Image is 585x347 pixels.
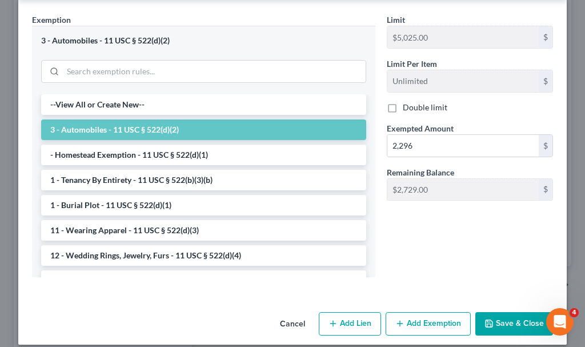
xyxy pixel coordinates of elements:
[387,179,539,201] input: --
[271,313,314,336] button: Cancel
[41,119,366,140] li: 3 - Automobiles - 11 USC § 522(d)(2)
[41,35,366,46] div: 3 - Automobiles - 11 USC § 522(d)(2)
[387,135,539,157] input: 0.00
[319,312,381,336] button: Add Lien
[41,170,366,190] li: 1 - Tenancy By Entirety - 11 USC § 522(b)(3)(b)
[546,308,574,336] iframe: Intercom live chat
[403,102,447,113] label: Double limit
[539,135,552,157] div: $
[41,245,366,266] li: 12 - Wedding Rings, Jewelry, Furs - 11 USC § 522(d)(4)
[570,308,579,317] span: 4
[386,312,471,336] button: Add Exemption
[63,61,366,82] input: Search exemption rules...
[539,26,552,48] div: $
[41,145,366,165] li: - Homestead Exemption - 11 USC § 522(d)(1)
[387,166,454,178] label: Remaining Balance
[387,58,437,70] label: Limit Per Item
[387,123,454,133] span: Exempted Amount
[41,94,366,115] li: --View All or Create New--
[32,15,71,25] span: Exemption
[539,179,552,201] div: $
[387,15,405,25] span: Limit
[475,312,553,336] button: Save & Close
[387,26,539,48] input: --
[41,220,366,241] li: 11 - Wearing Apparel - 11 USC § 522(d)(3)
[41,270,366,291] li: 13 - Animals & Livestock - 11 USC § 522(d)(3)
[387,70,539,92] input: --
[539,70,552,92] div: $
[41,195,366,216] li: 1 - Burial Plot - 11 USC § 522(d)(1)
